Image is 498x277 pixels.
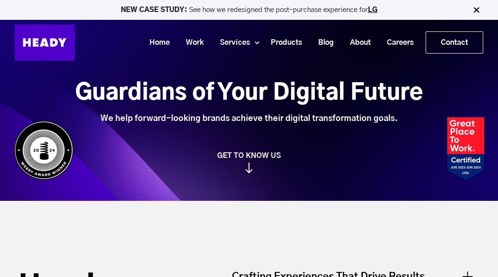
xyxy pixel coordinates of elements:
[75,114,423,124] div: We help forward-looking brands achieve their digital transformation goals.
[15,24,75,60] img: Heady_Logo_Web-01 (1)
[375,34,418,51] a: Careers
[174,34,208,51] a: Work
[84,31,483,54] div: Navigation Menu
[138,34,174,51] a: Home
[259,34,307,51] a: Products
[472,6,481,15] img: Close Bar
[9,151,489,173] a: GET TO KNOW US
[121,6,189,13] strong: NEW CASE STUDY:
[338,34,375,51] a: About
[14,120,74,180] img: Heady_WebbyAward_Winner-4
[447,117,484,180] img: Heady_2023_Certification_Badge
[245,163,253,174] img: arrow_down
[368,6,378,13] a: LG
[75,81,423,106] h1: Guardians of Your Digital Future
[426,32,483,53] a: Contact
[307,34,338,51] a: Blog
[208,34,255,51] a: Services
[4,6,494,13] p: See how we redesigned the post-purchase experience for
